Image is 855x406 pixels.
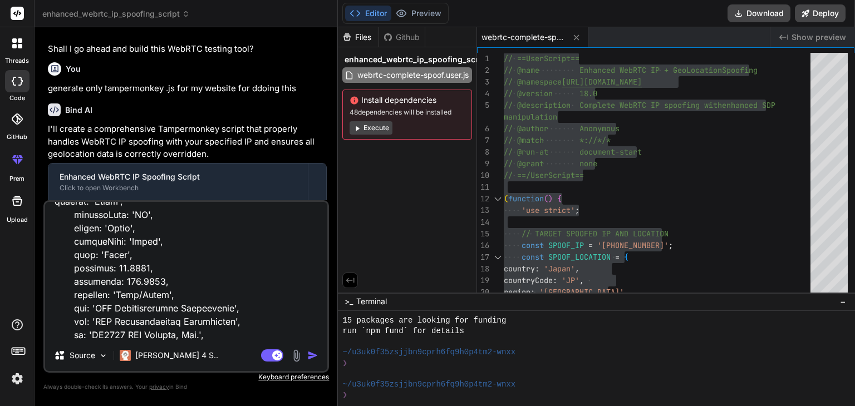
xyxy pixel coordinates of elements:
[290,349,303,362] img: attachment
[356,296,387,307] span: Terminal
[477,205,489,216] div: 13
[840,296,846,307] span: −
[522,205,575,215] span: 'use strict'
[7,132,27,142] label: GitHub
[477,65,489,76] div: 2
[669,240,673,250] span: ;
[530,287,535,297] span: :
[504,147,642,157] span: // @run-at document-start
[477,216,489,228] div: 14
[135,350,218,361] p: [PERSON_NAME] 4 S..
[342,326,464,336] span: run `npm fund` for details
[43,373,329,382] p: Keyboard preferences
[544,194,548,204] span: (
[391,6,446,21] button: Preview
[490,251,505,263] div: Click to collapse the range.
[575,205,579,215] span: ;
[477,100,489,111] div: 5
[356,68,470,82] span: webrtc-complete-spoof.user.js
[65,105,92,116] h6: Bind AI
[575,264,579,274] span: ,
[504,264,535,274] span: country
[45,202,327,340] textarea: // ==LoreMipsum== // @dolo Sitametc AdiPIS EL + SedDoeiusmo Temporin // @utlaboree dolo://magnaal...
[504,135,611,145] span: // @match *://*/*
[60,184,297,192] div: Click to open Workbench
[43,382,329,392] p: Always double-check its answers. Your in Bind
[9,93,25,103] label: code
[504,159,597,169] span: // @grant none
[42,8,190,19] span: enhanced_webrtc_ip_spoofing_script
[477,275,489,286] div: 19
[548,194,553,204] span: )
[342,390,348,400] span: ❯
[477,240,489,251] div: 16
[548,240,584,250] span: SPOOF_IP
[342,358,348,369] span: ❯
[477,158,489,170] div: 9
[338,32,379,43] div: Files
[722,100,775,110] span: enhanced SDP
[342,379,515,390] span: ~/u3uk0f35zsjjbn9cprh6fq9h0p4tm2-wnxx
[481,32,565,43] span: webrtc-complete-spoof.user.js
[562,77,642,87] span: [URL][DOMAIN_NAME]
[588,240,593,250] span: =
[504,170,584,180] span: // ==/UserScript==
[562,275,579,285] span: 'JP'
[477,76,489,88] div: 3
[579,275,584,285] span: ,
[48,82,327,95] p: generate only tampermonkey .js for my website for ddoing this
[350,121,392,135] button: Execute
[615,252,620,262] span: =
[624,252,628,262] span: {
[504,65,722,75] span: // @name Enhanced WebRTC IP + GeoLocation
[477,193,489,205] div: 12
[345,296,353,307] span: >_
[60,171,297,182] div: Enhanced WebRTC IP Spoofing Script
[504,112,557,122] span: manipulation
[477,170,489,181] div: 10
[504,100,722,110] span: // @description Complete WebRTC IP spoofing with
[477,251,489,263] div: 17
[477,88,489,100] div: 4
[504,275,553,285] span: countryCode
[597,240,669,250] span: '[PHONE_NUMBER]'
[504,194,508,204] span: (
[477,263,489,275] div: 18
[477,181,489,193] div: 11
[490,193,505,205] div: Click to collapse the range.
[48,164,308,200] button: Enhanced WebRTC IP Spoofing ScriptClick to open Workbench
[504,287,530,297] span: region
[535,264,539,274] span: :
[379,32,425,43] div: Github
[342,315,506,326] span: 15 packages are looking for funding
[9,174,24,184] label: prem
[508,194,544,204] span: function
[477,228,489,240] div: 15
[522,252,544,262] span: const
[504,123,620,133] span: // @author Anonymous
[553,275,557,285] span: :
[544,264,575,274] span: 'Japan'
[477,146,489,158] div: 8
[48,123,327,161] p: I'll create a comprehensive Tampermonkey script that properly handles WebRTC IP spoofing with you...
[504,53,579,63] span: // ==UserScript==
[477,135,489,146] div: 7
[345,6,391,21] button: Editor
[728,4,790,22] button: Download
[522,229,669,239] span: // TARGET SPOOFED IP AND LOCATION
[345,54,489,65] span: enhanced_webrtc_ip_spoofing_script
[539,287,624,297] span: '[GEOGRAPHIC_DATA]'
[66,63,81,75] h6: You
[795,4,846,22] button: Deploy
[99,351,108,360] img: Pick Models
[504,88,597,98] span: // @version 18.0
[350,95,465,106] span: Install dependencies
[149,383,169,390] span: privacy
[477,286,489,298] div: 20
[722,65,758,75] span: Spoofing
[8,369,27,388] img: settings
[477,53,489,65] div: 1
[7,215,28,225] label: Upload
[504,77,562,87] span: // @namespace
[557,194,562,204] span: {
